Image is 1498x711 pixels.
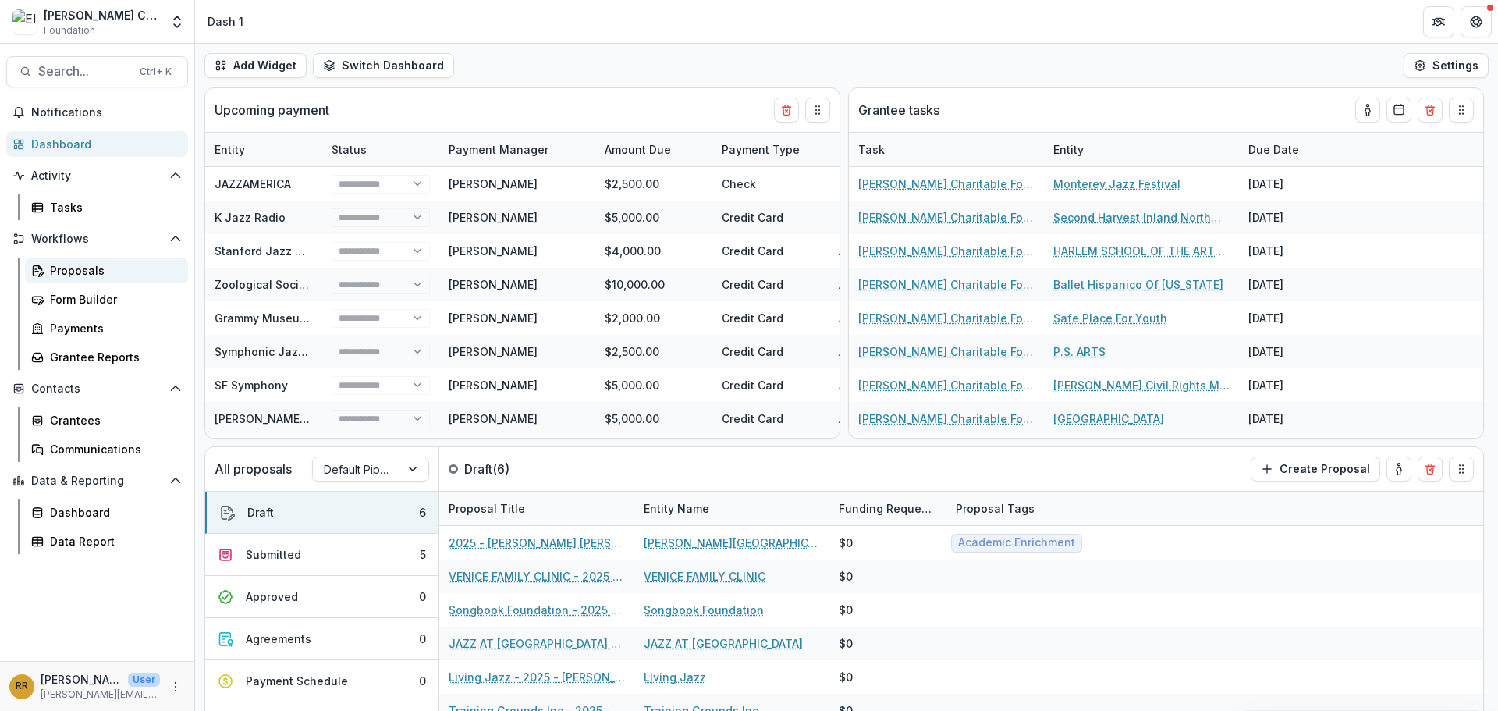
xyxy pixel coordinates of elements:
button: Draft6 [205,492,438,534]
span: Foundation [44,23,95,37]
div: Proposal Title [439,500,534,517]
div: [PERSON_NAME] [449,243,538,259]
a: Tasks [25,194,188,220]
div: Amount Due [595,133,712,166]
div: Due Date [829,141,899,158]
p: Draft ( 6 ) [464,460,581,478]
div: Aug 30, 2025 [829,301,946,335]
div: Payment Type [712,141,809,158]
div: Aug 30, 2025 [829,268,946,301]
div: $4,000.00 [595,234,712,268]
div: Agreements [246,631,311,647]
button: toggle-assigned-to-me [1355,98,1380,123]
div: [DATE] [1239,402,1356,435]
div: $0 [839,568,853,585]
div: Due Date [829,133,946,166]
a: [PERSON_NAME] Charitable Foundation Progress Report [858,243,1035,259]
div: Dash 1 [208,13,243,30]
div: Payment Schedule [246,673,348,689]
div: 5 [420,546,426,563]
div: Status [322,141,376,158]
div: [DATE] [1239,201,1356,234]
a: Second Harvest Inland Northwest [1053,209,1230,226]
a: [PERSON_NAME][GEOGRAPHIC_DATA] Inc [644,535,820,551]
a: VENICE FAMILY CLINIC - 2025 - [PERSON_NAME] [PERSON_NAME] Form [449,568,625,585]
div: Payment Manager [439,133,595,166]
p: User [128,673,160,687]
a: Living Jazz - 2025 - [PERSON_NAME] [PERSON_NAME] Form [449,669,625,685]
a: Ballet Hispanico Of [US_STATE] [1053,276,1223,293]
div: Status [322,133,439,166]
a: Proposals [25,258,188,283]
button: Delete card [774,98,799,123]
div: Check [712,167,829,201]
div: Communications [50,441,176,457]
a: [PERSON_NAME] Center for the Performing Arts [215,412,470,425]
div: Proposal Title [439,492,634,525]
a: [GEOGRAPHIC_DATA] [1053,411,1164,427]
div: Proposal Tags [946,500,1044,517]
div: Dashboard [31,136,176,152]
a: Symphonic Jazz Orchestra [215,345,361,358]
div: [PERSON_NAME] [449,377,538,393]
div: $2,500.00 [595,335,712,368]
button: Notifications [6,100,188,125]
div: Credit Card [712,435,829,469]
div: Data Report [50,533,176,549]
div: Credit Card [712,201,829,234]
a: VENICE FAMILY CLINIC [644,568,765,585]
div: [DATE] [1239,301,1356,335]
button: Drag [1449,457,1474,482]
a: JAZZ AT [GEOGRAPHIC_DATA] [644,635,803,652]
a: Monterey Jazz Festival [1053,176,1180,192]
a: Stanford Jazz Workshop [215,244,350,258]
div: [DATE] [1239,368,1356,402]
a: Dashboard [25,499,188,525]
div: Tasks [50,199,176,215]
div: 0 [419,673,426,689]
div: [PERSON_NAME] Charitable Foundation [44,7,160,23]
div: Aug 30, 2025 [829,234,946,268]
button: Payment Schedule0 [205,660,438,702]
a: JAZZ AT [GEOGRAPHIC_DATA] - 2025 - [PERSON_NAME] [PERSON_NAME] Form [449,635,625,652]
a: [PERSON_NAME] Charitable Foundation Progress Report [858,310,1035,326]
button: Get Help [1461,6,1492,37]
div: Funding Requested [829,492,946,525]
button: More [166,677,185,696]
button: Open Activity [6,163,188,188]
a: Songbook Foundation [644,602,764,618]
div: Task [849,141,894,158]
div: Due Date [1239,141,1308,158]
div: [DATE] [1239,268,1356,301]
a: Safe Place For Youth [1053,310,1167,326]
div: Draft [247,504,274,521]
p: [PERSON_NAME][EMAIL_ADDRESS][DOMAIN_NAME] [41,688,160,702]
div: [DATE] [1239,435,1356,469]
div: Entity [1044,141,1093,158]
div: $5,000.00 [595,402,712,435]
span: Contacts [31,382,163,396]
div: 0 [419,631,426,647]
div: Ctrl + K [137,63,175,80]
a: [PERSON_NAME] Charitable Foundation Progress Report [858,176,1035,192]
div: $0 [839,602,853,618]
div: Entity [1044,133,1239,166]
div: Credit Card [712,368,829,402]
div: Aug 30, 2025 [829,402,946,435]
div: Randal Rosman [16,681,28,691]
img: Ella Fitzgerald Charitable Foundation [12,9,37,34]
div: $5,000.00 [595,201,712,234]
a: Grammy Museum Missisippi [215,311,367,325]
button: Calendar [1386,98,1411,123]
div: Entity Name [634,500,719,517]
div: [PERSON_NAME] [449,411,538,427]
span: Workflows [31,233,163,246]
span: Academic Enrichment [958,536,1075,549]
button: Drag [805,98,830,123]
div: Entity [205,141,254,158]
span: Activity [31,169,163,183]
div: [DATE] [1239,335,1356,368]
div: $2,000.00 [595,301,712,335]
div: [PERSON_NAME] [449,176,538,192]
